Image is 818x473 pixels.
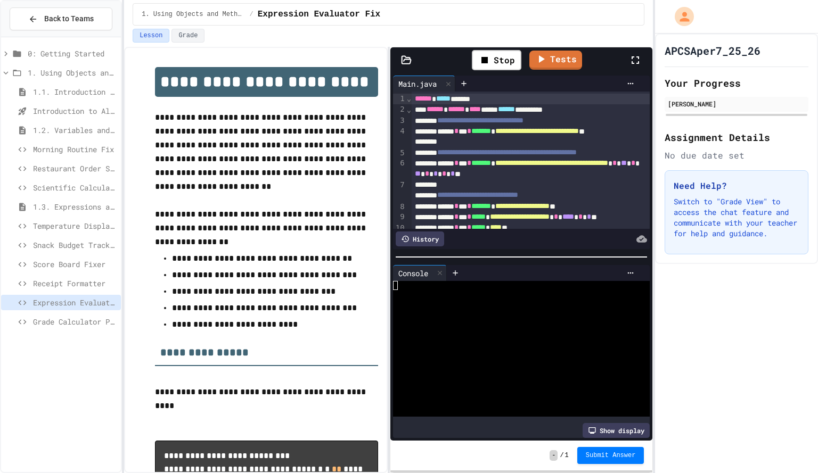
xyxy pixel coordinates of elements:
[583,423,650,438] div: Show display
[33,201,117,212] span: 1.3. Expressions and Output [New]
[406,94,412,103] span: Fold line
[577,447,644,464] button: Submit Answer
[393,104,406,115] div: 2
[560,451,563,460] span: /
[674,179,799,192] h3: Need Help?
[28,48,117,59] span: 0: Getting Started
[33,105,117,117] span: Introduction to Algorithms, Programming, and Compilers
[33,239,117,251] span: Snack Budget Tracker
[393,158,406,180] div: 6
[33,125,117,136] span: 1.2. Variables and Data Types
[529,51,582,70] a: Tests
[44,13,94,24] span: Back to Teams
[33,86,117,97] span: 1.1. Introduction to Algorithms, Programming, and Compilers
[393,212,406,222] div: 9
[406,105,412,114] span: Fold line
[393,202,406,212] div: 8
[550,450,558,461] span: -
[665,130,808,145] h2: Assignment Details
[33,182,117,193] span: Scientific Calculator
[393,94,406,104] div: 1
[393,115,406,126] div: 3
[393,223,406,234] div: 10
[665,43,760,58] h1: APCSAper7_25_26
[33,259,117,270] span: Score Board Fixer
[586,451,636,460] span: Submit Answer
[664,4,697,29] div: My Account
[33,297,117,308] span: Expression Evaluator Fix
[665,76,808,90] h2: Your Progress
[393,76,455,92] div: Main.java
[565,451,569,460] span: 1
[393,78,442,89] div: Main.java
[393,126,406,148] div: 4
[393,180,406,202] div: 7
[472,50,521,70] div: Stop
[133,29,169,43] button: Lesson
[28,67,117,78] span: 1. Using Objects and Methods
[250,10,253,19] span: /
[396,231,444,246] div: History
[668,99,805,109] div: [PERSON_NAME]
[33,316,117,327] span: Grade Calculator Pro
[171,29,204,43] button: Grade
[393,148,406,159] div: 5
[674,196,799,239] p: Switch to "Grade View" to access the chat feature and communicate with your teacher for help and ...
[33,144,117,155] span: Morning Routine Fix
[33,278,117,289] span: Receipt Formatter
[33,220,117,231] span: Temperature Display Fix
[665,149,808,162] div: No due date set
[10,7,112,30] button: Back to Teams
[142,10,245,19] span: 1. Using Objects and Methods
[33,163,117,174] span: Restaurant Order System
[258,8,380,21] span: Expression Evaluator Fix
[393,265,447,281] div: Console
[393,268,433,279] div: Console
